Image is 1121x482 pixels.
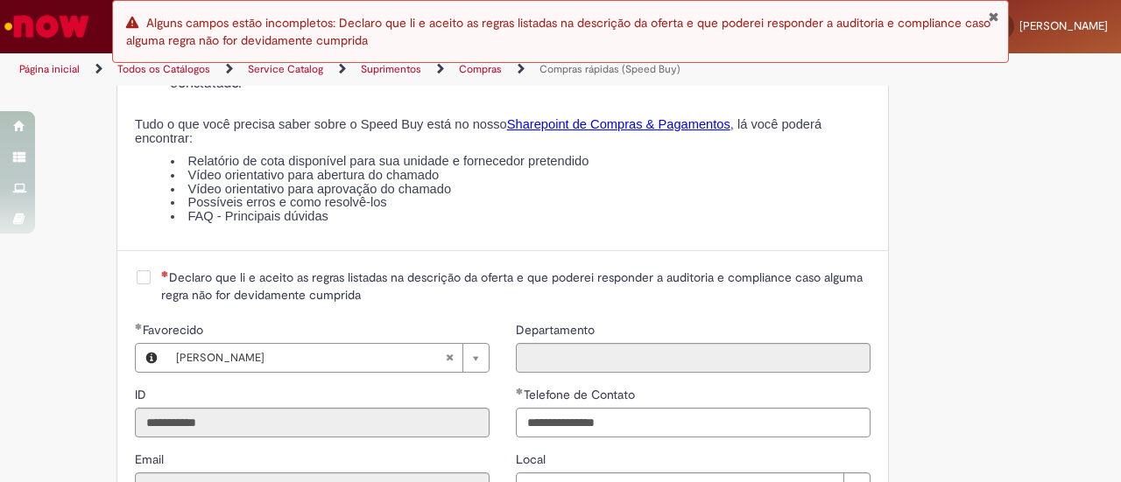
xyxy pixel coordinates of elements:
button: Favorecido, Visualizar este registro Nathalia Vilao Frederico [136,344,167,372]
span: Obrigatório Preenchido [135,323,143,330]
span: Obrigatório Preenchido [516,388,524,395]
ul: Trilhas de página [13,53,734,86]
span: Local [516,451,549,467]
li: FAQ - Principais dúvidas [170,210,871,224]
a: Página inicial [19,62,80,76]
span: Necessários - Favorecido [143,322,207,338]
input: Departamento [516,343,871,373]
li: Relatório de cota disponível para sua unidade e fornecedor pretendido [170,155,871,169]
li: Possíveis erros e como resolvê-los [170,196,871,210]
a: Service Catalog [248,62,323,76]
span: Declaro que li e aceito as regras listadas na descrição da oferta e que poderei responder a audit... [161,269,871,304]
input: Telefone de Contato [516,408,871,437]
button: Fechar Notificação [988,10,999,24]
span: Necessários [161,270,169,277]
span: [PERSON_NAME] [1019,18,1108,33]
a: Compras rápidas (Speed Buy) [539,62,680,76]
span: [PERSON_NAME] [176,344,445,372]
span: Alguns campos estão incompletos: Declaro que li e aceito as regras listadas na descrição da ofert... [126,15,991,48]
li: Vídeo orientativo para aprovação do chamado [170,183,871,197]
span: Telefone de Contato [524,387,638,402]
span: Somente leitura - Departamento [516,322,598,338]
a: Suprimentos [361,62,421,76]
p: Tudo o que você precisa saber sobre o Speed Buy está no nosso , lá você poderá encontrar: [135,118,871,145]
label: Somente leitura - Email [135,451,167,468]
img: ServiceNow [2,9,92,44]
input: ID [135,408,490,437]
abbr: Limpar campo Favorecido [436,344,462,372]
a: Compras [459,62,502,76]
label: Somente leitura - ID [135,386,150,403]
span: Somente leitura - ID [135,387,150,402]
a: Todos os Catálogos [117,62,210,76]
a: Sharepoint de Compras & Pagamentos [507,117,730,131]
span: Somente leitura - Email [135,451,167,467]
li: Vídeo orientativo para abertura do chamado [170,169,871,183]
a: [PERSON_NAME]Limpar campo Favorecido [167,344,489,372]
label: Somente leitura - Departamento [516,321,598,339]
